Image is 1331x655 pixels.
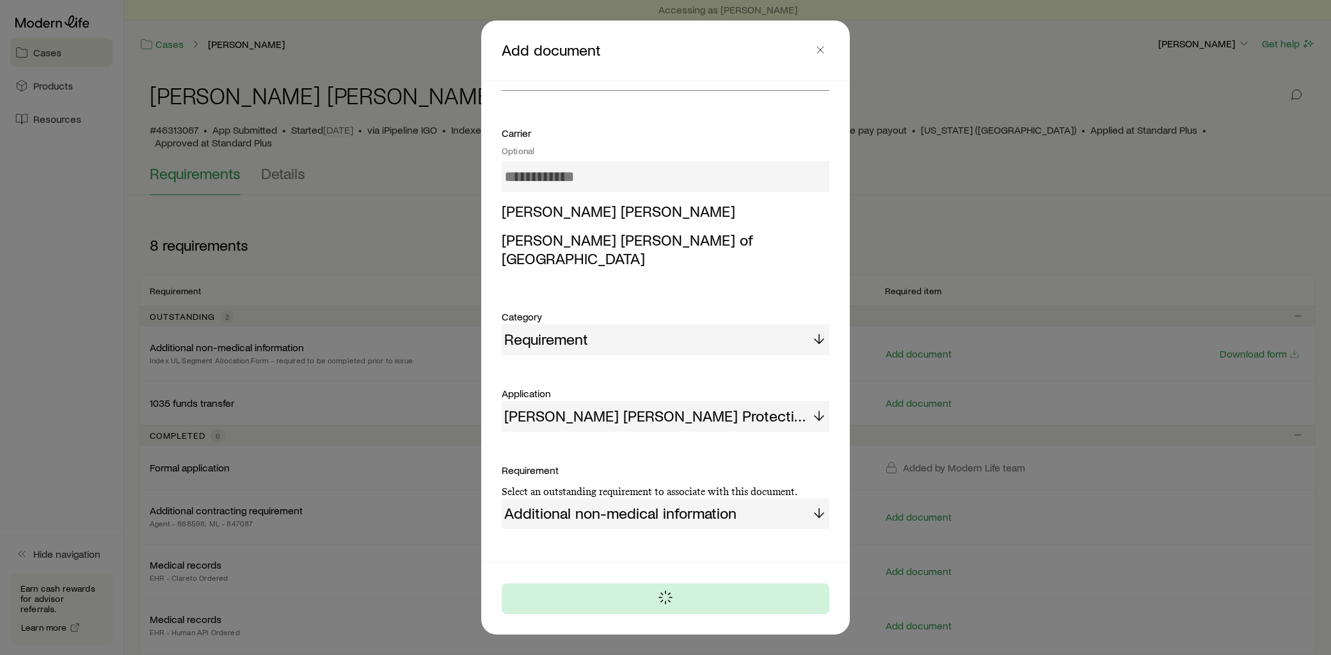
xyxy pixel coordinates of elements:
[502,201,735,220] span: [PERSON_NAME] [PERSON_NAME]
[502,485,829,498] p: Select an outstanding requirement to associate with this document.
[502,462,829,498] div: Requirement
[502,146,829,156] div: Optional
[502,41,811,60] p: Add document
[502,226,822,273] li: John Hancock of NY
[502,125,829,156] div: Carrier
[502,309,829,324] div: Category
[502,230,753,267] span: [PERSON_NAME] [PERSON_NAME] of [GEOGRAPHIC_DATA]
[502,386,829,401] div: Application
[502,197,822,226] li: John Hancock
